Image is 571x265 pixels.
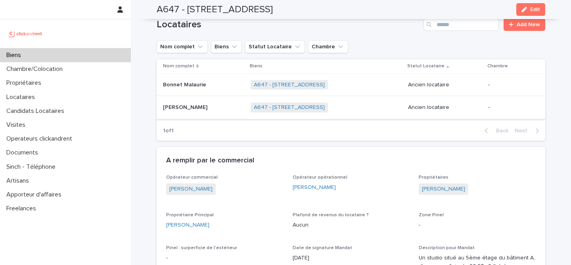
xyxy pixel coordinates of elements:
a: A647 - [STREET_ADDRESS] [254,82,325,88]
a: [PERSON_NAME] [293,183,336,192]
button: Next [512,127,545,134]
button: Back [478,127,512,134]
span: Next [515,128,532,133]
p: Apporteur d'affaires [3,191,68,198]
p: - [488,104,533,111]
p: Bonnet Malaurie [163,80,208,88]
span: Opérateur commercial [166,175,218,180]
a: Add New [504,18,545,31]
p: [PERSON_NAME] [163,103,209,111]
span: Propriétaires [419,175,448,180]
p: Chambre/Colocation [3,65,69,73]
span: Opérateur opérationnel [293,175,347,180]
p: Nom complet [163,62,194,71]
p: Artisans [3,177,35,185]
a: [PERSON_NAME] [166,221,209,229]
p: Statut Locataire [407,62,445,71]
p: Ancien locataire [408,104,482,111]
button: Edit [516,3,545,16]
button: Chambre [308,40,348,53]
p: Aucun [293,221,410,229]
img: UCB0brd3T0yccxBKYDjQ [6,26,45,42]
button: Biens [211,40,242,53]
p: [DATE] [293,254,410,262]
span: Date de signature Mandat [293,246,352,250]
button: Nom complet [157,40,208,53]
span: Add New [517,22,540,27]
p: - [166,254,283,262]
span: Plafond de revenus du locataire ? [293,213,369,217]
p: Locataires [3,93,41,101]
p: Chambre [487,62,508,71]
span: Edit [530,7,540,12]
span: Back [491,128,508,133]
p: Freelances [3,205,42,212]
a: [PERSON_NAME] [422,185,465,193]
h2: A647 - [STREET_ADDRESS] [157,4,273,15]
h1: Locataires [157,19,420,31]
tr: Bonnet MalaurieBonnet Malaurie A647 - [STREET_ADDRESS] Ancien locataire- [157,73,545,96]
p: Propriétaires [3,79,48,87]
p: Biens [250,62,263,71]
a: A647 - [STREET_ADDRESS] [254,104,325,111]
span: Description pour Mandat [419,246,475,250]
button: Statut Locataire [245,40,305,53]
p: - [419,221,536,229]
input: Search [423,18,499,31]
p: Ancien locataire [408,82,482,88]
span: Propriétaire Principal [166,213,214,217]
p: Visites [3,121,32,129]
a: [PERSON_NAME] [169,185,213,193]
span: Pinel : surperficie de l'extérieur [166,246,237,250]
p: Operateurs clickandrent [3,135,79,143]
span: Zone Pinel [419,213,444,217]
tr: [PERSON_NAME][PERSON_NAME] A647 - [STREET_ADDRESS] Ancien locataire- [157,96,545,119]
p: Documents [3,149,44,156]
p: - [488,82,533,88]
p: 1 of 1 [157,121,180,141]
p: Biens [3,51,27,59]
p: Sinch - Téléphone [3,163,62,171]
h2: A remplir par le commercial [166,156,254,165]
p: Candidats Locataires [3,107,71,115]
